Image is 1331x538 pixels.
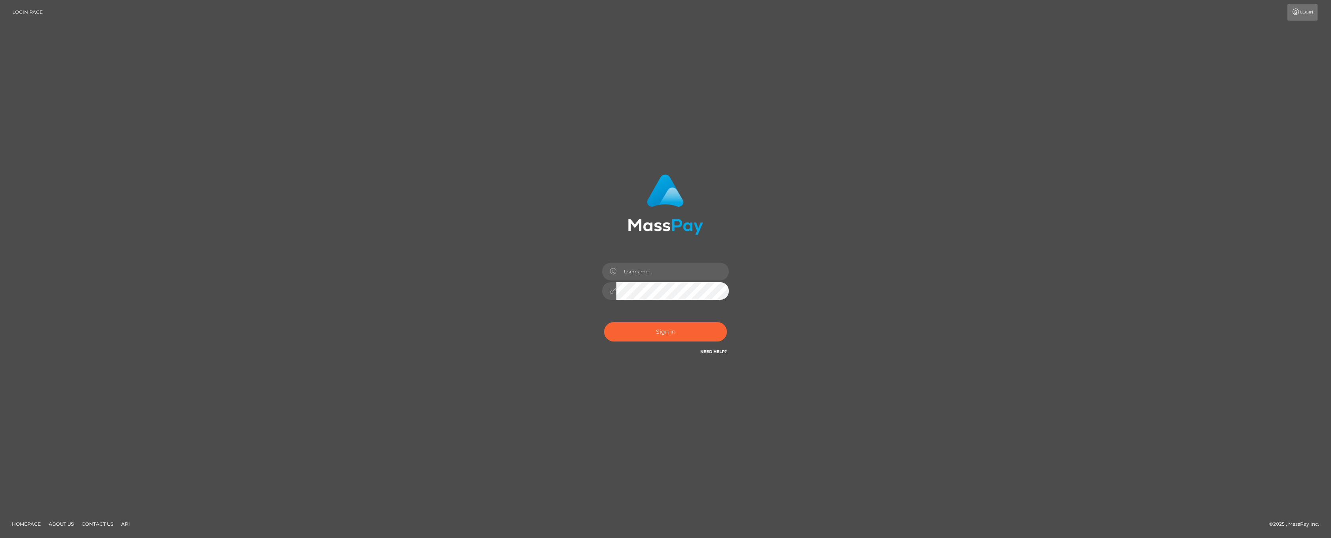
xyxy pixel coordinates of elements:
input: Username... [616,263,729,280]
div: © 2025 , MassPay Inc. [1269,520,1325,528]
a: About Us [46,518,77,530]
a: API [118,518,133,530]
a: Login Page [12,4,43,21]
button: Sign in [604,322,727,341]
a: Need Help? [700,349,727,354]
a: Homepage [9,518,44,530]
img: MassPay Login [628,174,703,235]
a: Login [1287,4,1318,21]
a: Contact Us [78,518,116,530]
